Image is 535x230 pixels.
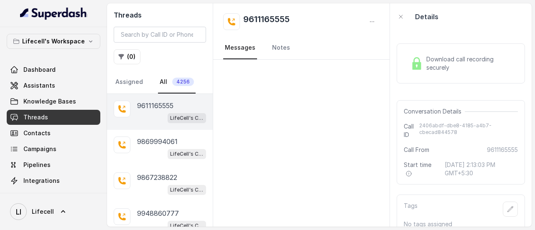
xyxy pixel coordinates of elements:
[114,10,206,20] h2: Threads
[137,208,179,218] p: 9948860777
[23,81,55,90] span: Assistants
[23,113,48,121] span: Threads
[114,27,206,43] input: Search by Call ID or Phone Number
[7,157,100,172] a: Pipelines
[404,122,419,139] span: Call ID
[23,66,56,74] span: Dashboard
[114,49,140,64] button: (0)
[415,12,438,22] p: Details
[158,71,196,94] a: All4256
[114,71,145,94] a: Assigned
[419,122,518,139] span: 2406abdf-dbe8-4185-a4b7-cbecad844578
[23,192,60,201] span: API Settings
[7,34,100,49] button: Lifecell's Workspace
[223,37,380,59] nav: Tabs
[404,202,418,217] p: Tags
[7,200,100,223] a: Lifecell
[170,150,204,158] p: LifeCell's Call Assistant
[20,7,87,20] img: light.svg
[137,101,173,111] p: 9611165555
[410,57,423,70] img: Lock Icon
[270,37,292,59] a: Notes
[7,78,100,93] a: Assistants
[7,110,100,125] a: Threads
[7,62,100,77] a: Dashboard
[404,161,438,177] span: Start time
[23,177,60,185] span: Integrations
[32,207,54,216] span: Lifecell
[23,161,51,169] span: Pipelines
[23,129,51,137] span: Contacts
[426,55,515,72] span: Download call recording securely
[170,186,204,194] p: LifeCell's Call Assistant
[137,172,177,182] p: 9867238822
[23,145,56,153] span: Campaigns
[23,97,76,106] span: Knowledge Bases
[172,78,194,86] span: 4256
[7,142,100,157] a: Campaigns
[7,126,100,141] a: Contacts
[7,173,100,188] a: Integrations
[404,146,429,154] span: Call From
[404,220,518,228] p: No tags assigned
[22,36,85,46] p: Lifecell's Workspace
[223,37,257,59] a: Messages
[137,136,178,147] p: 9869994061
[404,107,465,116] span: Conversation Details
[445,161,518,177] span: [DATE] 2:13:03 PM GMT+5:30
[170,222,204,230] p: LifeCell's Call Assistant
[7,189,100,204] a: API Settings
[7,94,100,109] a: Knowledge Bases
[16,207,21,216] text: LI
[487,146,518,154] span: 9611165555
[170,114,204,122] p: LifeCell's Call Assistant
[243,13,290,30] h2: 9611165555
[114,71,206,94] nav: Tabs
